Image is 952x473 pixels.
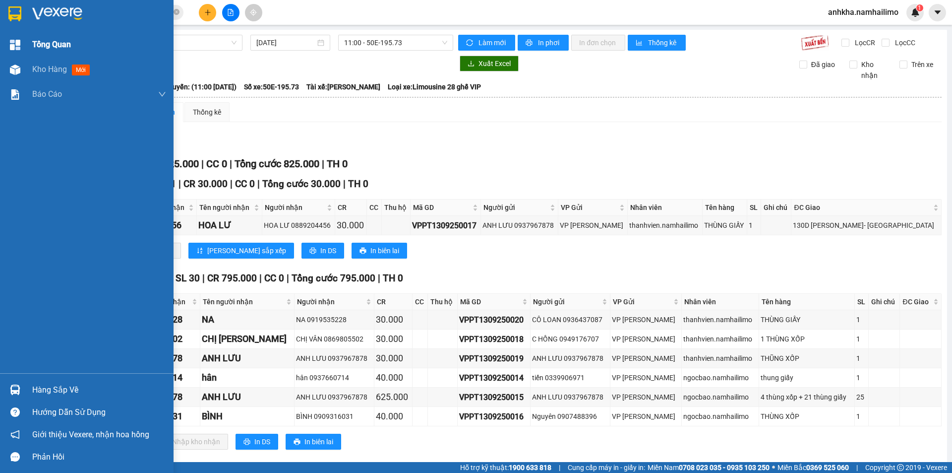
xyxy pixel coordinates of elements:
[458,310,530,330] td: VPPT1309250020
[857,59,892,81] span: Kho nhận
[176,272,200,284] span: SL 30
[259,272,262,284] span: |
[296,314,372,325] div: NA 0919535228
[532,334,608,344] div: C HỒNG 0949176707
[32,428,149,441] span: Giới thiệu Vexere, nhận hoa hồng
[376,409,411,423] div: 40.000
[245,4,262,21] button: aim
[254,436,270,447] span: In DS
[412,219,479,232] div: VPPT1309250017
[793,220,939,231] div: 130D [PERSON_NAME]- [GEOGRAPHIC_DATA]
[10,385,20,395] img: warehouse-icon
[460,56,519,71] button: downloadXuất Excel
[610,388,682,407] td: VP Phan Thiết
[202,332,293,346] div: CHỊ [PERSON_NAME]
[610,310,682,330] td: VP Phan Thiết
[856,372,867,383] div: 1
[856,334,867,344] div: 1
[95,20,175,32] div: BI
[612,372,680,383] div: VP [PERSON_NAME]
[801,35,829,51] img: 9k=
[236,434,278,450] button: printerIn DS
[869,294,900,310] th: Ghi chú
[367,200,382,216] th: CC
[243,438,250,446] span: printer
[458,349,530,368] td: VPPT1309250019
[571,35,625,51] button: In đơn chọn
[459,314,528,326] div: VPPT1309250020
[532,372,608,383] div: tiến 0339906971
[32,383,166,398] div: Hàng sắp về
[202,371,293,385] div: hân
[509,464,551,472] strong: 1900 633 818
[891,37,917,48] span: Lọc CC
[296,411,372,422] div: BÌNH 0909316031
[200,349,295,368] td: ANH LƯU
[761,353,852,364] div: THŨNG XỐP
[348,178,368,190] span: TH 0
[256,37,315,48] input: 13/09/2025
[297,296,364,307] span: Người nhận
[235,158,319,170] span: Tổng cước 825.000
[851,37,877,48] span: Lọc CR
[164,81,237,92] span: Chuyến: (11:00 [DATE])
[610,349,682,368] td: VP Phan Thiết
[907,59,937,70] span: Trên xe
[933,8,942,17] span: caret-down
[376,371,411,385] div: 40.000
[466,39,475,47] span: sync
[32,405,166,420] div: Hướng dẫn sử dụng
[897,464,904,471] span: copyright
[458,388,530,407] td: VPPT1309250015
[613,296,671,307] span: VP Gửi
[916,4,923,11] sup: 1
[856,353,867,364] div: 1
[683,411,757,422] div: ngocbao.namhailimo
[610,330,682,349] td: VP Phan Thiết
[411,216,481,235] td: VPPT1309250017
[568,462,645,473] span: Cung cấp máy in - giấy in:
[532,314,608,325] div: CÔ LOAN 0936437087
[532,353,608,364] div: ANH LƯU 0937967878
[460,296,520,307] span: Mã GD
[304,436,333,447] span: In biên lai
[227,9,234,16] span: file-add
[359,247,366,255] span: printer
[648,37,678,48] span: Thống kê
[378,272,380,284] span: |
[460,462,551,473] span: Hỗ trợ kỹ thuật:
[761,314,852,325] div: THÙNG GIẤY
[10,89,20,100] img: solution-icon
[428,294,458,310] th: Thu hộ
[648,462,770,473] span: Miền Nam
[482,220,556,231] div: ANH LƯU 0937967878
[95,9,119,20] span: Nhận:
[902,296,931,307] span: ĐC Giao
[343,178,346,190] span: |
[296,353,372,364] div: ANH LƯU 0937967878
[244,81,299,92] span: Số xe: 50E-195.73
[383,272,403,284] span: TH 0
[309,247,316,255] span: printer
[265,202,325,213] span: Người nhận
[636,39,644,47] span: bar-chart
[8,32,88,44] div: NAM AN
[8,6,21,21] img: logo-vxr
[703,200,747,216] th: Tên hàng
[761,372,852,383] div: thung giấy
[264,272,284,284] span: CC 0
[207,245,286,256] span: [PERSON_NAME] sắp xếp
[10,430,20,439] span: notification
[72,65,90,75] span: mới
[682,294,759,310] th: Nhân viên
[158,90,166,98] span: down
[178,178,181,190] span: |
[183,178,228,190] span: CR 30.000
[207,272,257,284] span: CR 795.000
[794,202,931,213] span: ĐC Giao
[201,158,204,170] span: |
[199,4,216,21] button: plus
[610,407,682,426] td: VP Phan Thiết
[374,294,413,310] th: CR
[376,313,411,327] div: 30.000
